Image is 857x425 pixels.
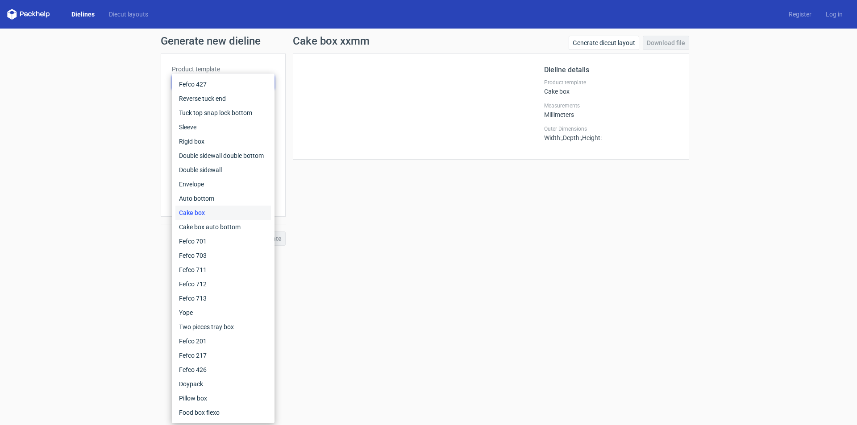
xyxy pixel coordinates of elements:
label: Outer Dimensions [544,125,678,132]
div: Fefco 712 [175,277,271,291]
div: Envelope [175,177,271,191]
h1: Cake box xxmm [293,36,370,46]
div: Fefco 711 [175,263,271,277]
a: Diecut layouts [102,10,155,19]
div: Double sidewall double bottom [175,149,271,163]
div: Fefco 426 [175,363,271,377]
div: Pillow box [175,391,271,405]
span: , Height : [581,134,602,141]
div: Millimeters [544,102,678,118]
div: Two pieces tray box [175,320,271,334]
div: Double sidewall [175,163,271,177]
div: Cake box [544,79,678,95]
div: Reverse tuck end [175,91,271,106]
div: Fefco 427 [175,77,271,91]
div: Fefco 201 [175,334,271,348]
div: Auto bottom [175,191,271,206]
div: Tuck top snap lock bottom [175,106,271,120]
div: Fefco 703 [175,248,271,263]
a: Dielines [64,10,102,19]
h1: Generate new dieline [161,36,696,46]
h2: Dieline details [544,65,678,75]
div: Sleeve [175,120,271,134]
div: Fefco 713 [175,291,271,305]
div: Doypack [175,377,271,391]
div: Cake box [175,206,271,220]
div: Rigid box [175,134,271,149]
div: Yope [175,305,271,320]
div: Food box flexo [175,405,271,420]
a: Register [782,10,819,19]
label: Product template [544,79,678,86]
a: Generate diecut layout [569,36,639,50]
div: Fefco 217 [175,348,271,363]
span: , Depth : [562,134,581,141]
div: Cake box auto bottom [175,220,271,234]
label: Measurements [544,102,678,109]
label: Product template [172,65,275,74]
a: Log in [819,10,850,19]
span: Width : [544,134,562,141]
div: Fefco 701 [175,234,271,248]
